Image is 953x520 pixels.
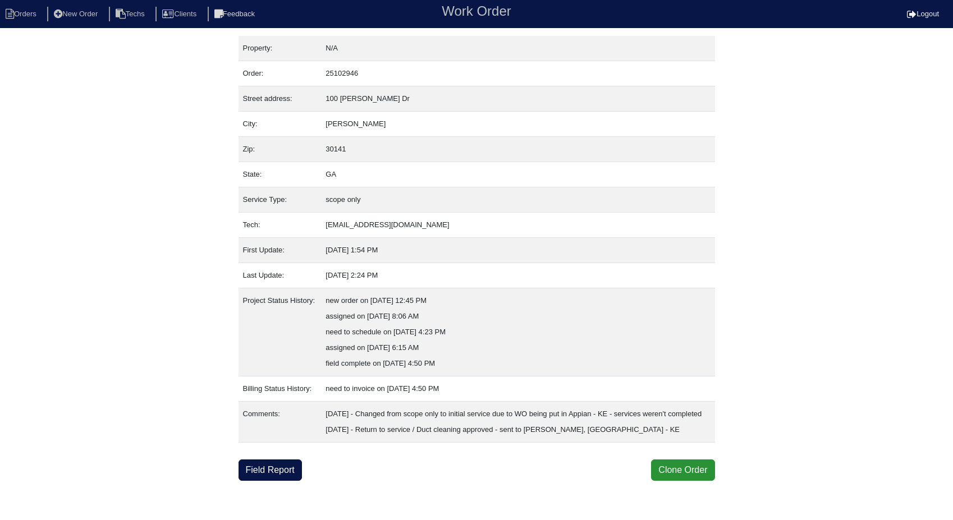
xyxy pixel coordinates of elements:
[155,7,205,22] li: Clients
[326,293,710,309] div: new order on [DATE] 12:45 PM
[326,324,710,340] div: need to schedule on [DATE] 4:23 PM
[321,86,714,112] td: 100 [PERSON_NAME] Dr
[321,162,714,187] td: GA
[321,112,714,137] td: [PERSON_NAME]
[239,376,322,402] td: Billing Status History:
[321,36,714,61] td: N/A
[326,356,710,371] div: field complete on [DATE] 4:50 PM
[239,288,322,376] td: Project Status History:
[326,340,710,356] div: assigned on [DATE] 6:15 AM
[321,61,714,86] td: 25102946
[239,36,322,61] td: Property:
[47,7,107,22] li: New Order
[239,459,302,481] a: Field Report
[321,213,714,238] td: [EMAIL_ADDRESS][DOMAIN_NAME]
[239,162,322,187] td: State:
[239,213,322,238] td: Tech:
[239,402,322,443] td: Comments:
[239,263,322,288] td: Last Update:
[239,137,322,162] td: Zip:
[321,263,714,288] td: [DATE] 2:24 PM
[321,137,714,162] td: 30141
[907,10,939,18] a: Logout
[326,309,710,324] div: assigned on [DATE] 8:06 AM
[239,86,322,112] td: Street address:
[321,187,714,213] td: scope only
[109,10,154,18] a: Techs
[321,402,714,443] td: [DATE] - Changed from scope only to initial service due to WO being put in Appian - KE - services...
[239,187,322,213] td: Service Type:
[239,61,322,86] td: Order:
[321,238,714,263] td: [DATE] 1:54 PM
[109,7,154,22] li: Techs
[326,381,710,397] div: need to invoice on [DATE] 4:50 PM
[239,112,322,137] td: City:
[155,10,205,18] a: Clients
[651,459,714,481] button: Clone Order
[208,7,264,22] li: Feedback
[47,10,107,18] a: New Order
[239,238,322,263] td: First Update:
